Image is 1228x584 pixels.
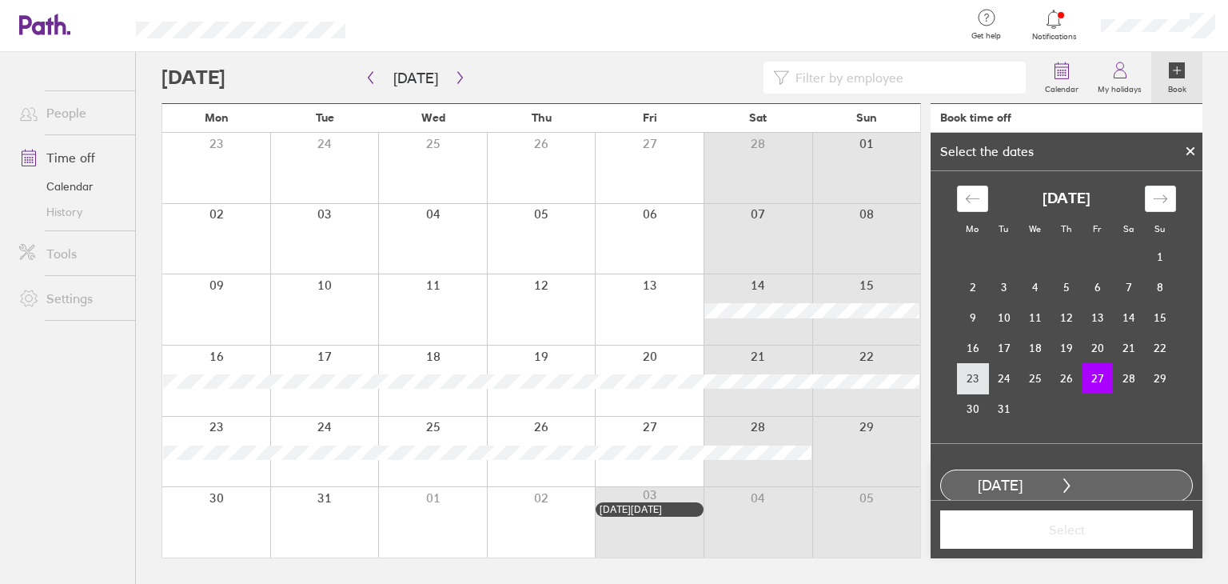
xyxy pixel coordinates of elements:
[1144,272,1175,302] td: Choose Sunday, March 8, 2026 as your check-out date. It’s available.
[1144,242,1175,272] td: Choose Sunday, March 1, 2026 as your check-out date. It’s available.
[1093,223,1101,234] small: Fr
[381,65,451,91] button: [DATE]
[966,223,979,234] small: Mo
[940,510,1193,549] button: Select
[1113,302,1144,333] td: Choose Saturday, March 14, 2026 as your check-out date. It’s available.
[1051,272,1082,302] td: Choose Thursday, March 5, 2026 as your check-out date. It’s available.
[1043,190,1090,207] strong: [DATE]
[988,394,1019,424] td: Choose Tuesday, March 31, 2026 as your check-out date. It’s available.
[1158,80,1196,94] label: Book
[941,478,1059,494] div: [DATE]
[789,62,1016,93] input: Filter by employee
[1051,302,1082,333] td: Choose Thursday, March 12, 2026 as your check-out date. It’s available.
[939,171,1194,443] div: Calendar
[957,186,988,212] div: Move backward to switch to the previous month.
[957,272,988,302] td: Choose Monday, March 2, 2026 as your check-out date. It’s available.
[957,302,988,333] td: Choose Monday, March 9, 2026 as your check-out date. It’s available.
[1019,363,1051,394] td: Choose Wednesday, March 25, 2026 as your check-out date. It’s available.
[1113,272,1144,302] td: Choose Saturday, March 7, 2026 as your check-out date. It’s available.
[1019,302,1051,333] td: Choose Wednesday, March 11, 2026 as your check-out date. It’s available.
[1061,223,1071,234] small: Th
[988,363,1019,394] td: Choose Tuesday, March 24, 2026 as your check-out date. It’s available.
[205,111,229,124] span: Mon
[1028,8,1080,42] a: Notifications
[1051,333,1082,363] td: Choose Thursday, March 19, 2026 as your check-out date. It’s available.
[940,111,1011,124] div: Book time off
[1151,52,1202,103] a: Book
[1123,223,1134,234] small: Sa
[6,174,135,199] a: Calendar
[1019,272,1051,302] td: Choose Wednesday, March 4, 2026 as your check-out date. It’s available.
[1035,52,1088,103] a: Calendar
[960,31,1012,41] span: Get help
[532,111,552,124] span: Thu
[749,111,767,124] span: Sat
[316,111,334,124] span: Tue
[421,111,445,124] span: Wed
[1082,272,1113,302] td: Choose Friday, March 6, 2026 as your check-out date. It’s available.
[1145,186,1176,212] div: Move forward to switch to the next month.
[988,302,1019,333] td: Choose Tuesday, March 10, 2026 as your check-out date. It’s available.
[988,333,1019,363] td: Choose Tuesday, March 17, 2026 as your check-out date. It’s available.
[1035,80,1088,94] label: Calendar
[856,111,877,124] span: Sun
[1144,363,1175,394] td: Choose Sunday, March 29, 2026 as your check-out date. It’s available.
[957,394,988,424] td: Choose Monday, March 30, 2026 as your check-out date. It’s available.
[1051,363,1082,394] td: Choose Thursday, March 26, 2026 as your check-out date. It’s available.
[1154,223,1165,234] small: Su
[1029,223,1041,234] small: We
[1113,363,1144,394] td: Choose Saturday, March 28, 2026 as your check-out date. It’s available.
[6,199,135,225] a: History
[600,504,700,515] div: [DATE][DATE]
[1088,80,1151,94] label: My holidays
[1088,52,1151,103] a: My holidays
[1082,302,1113,333] td: Choose Friday, March 13, 2026 as your check-out date. It’s available.
[931,144,1043,158] div: Select the dates
[6,238,135,270] a: Tools
[988,272,1019,302] td: Choose Tuesday, March 3, 2026 as your check-out date. It’s available.
[1144,333,1175,363] td: Choose Sunday, March 22, 2026 as your check-out date. It’s available.
[951,522,1182,537] span: Select
[6,142,135,174] a: Time off
[1019,333,1051,363] td: Choose Wednesday, March 18, 2026 as your check-out date. It’s available.
[957,363,988,394] td: Choose Monday, March 23, 2026 as your check-out date. It’s available.
[957,333,988,363] td: Choose Monday, March 16, 2026 as your check-out date. It’s available.
[1082,333,1113,363] td: Choose Friday, March 20, 2026 as your check-out date. It’s available.
[6,282,135,314] a: Settings
[643,111,657,124] span: Fri
[1144,302,1175,333] td: Choose Sunday, March 15, 2026 as your check-out date. It’s available.
[1082,363,1113,394] td: Selected as start date. Friday, March 27, 2026
[1028,32,1080,42] span: Notifications
[999,223,1008,234] small: Tu
[6,97,135,129] a: People
[1113,333,1144,363] td: Choose Saturday, March 21, 2026 as your check-out date. It’s available.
